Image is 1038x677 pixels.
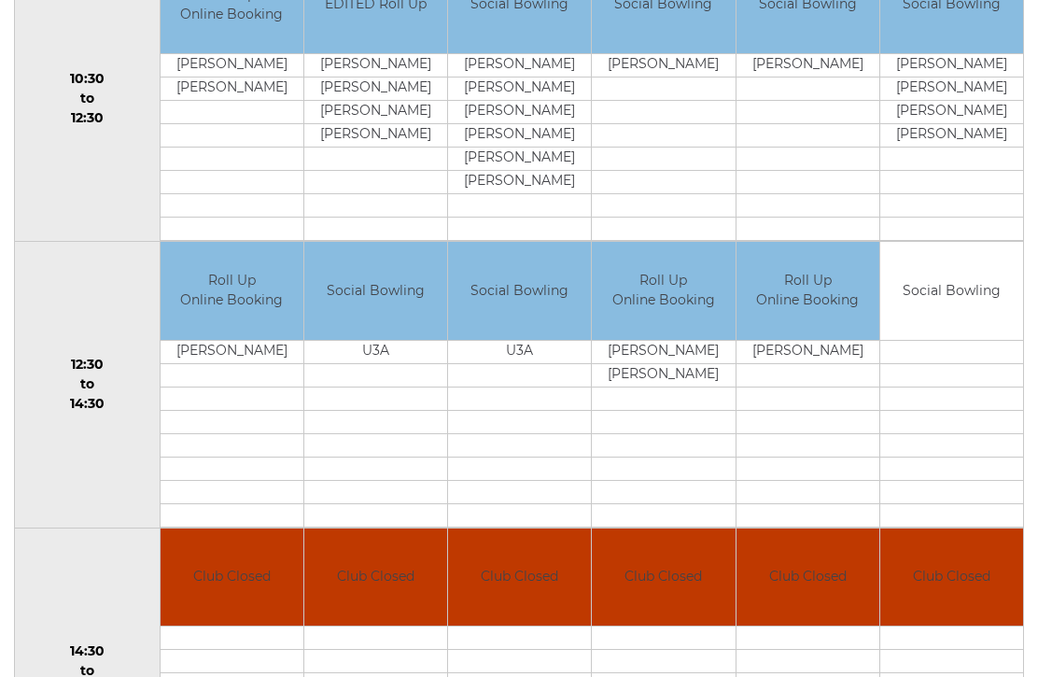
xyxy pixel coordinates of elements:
td: U3A [448,340,591,363]
td: [PERSON_NAME] [304,54,447,78]
td: [PERSON_NAME] [448,78,591,101]
td: [PERSON_NAME] [880,78,1023,101]
td: Club Closed [736,529,879,627]
td: U3A [304,340,447,363]
td: Club Closed [161,529,303,627]
td: [PERSON_NAME] [736,340,879,363]
td: [PERSON_NAME] [448,101,591,124]
td: Club Closed [304,529,447,627]
td: 12:30 to 14:30 [15,242,161,529]
td: [PERSON_NAME] [161,78,303,101]
td: [PERSON_NAME] [304,78,447,101]
td: [PERSON_NAME] [448,171,591,194]
td: Club Closed [880,529,1023,627]
td: [PERSON_NAME] [592,54,735,78]
td: [PERSON_NAME] [880,101,1023,124]
td: Club Closed [448,529,591,627]
td: Roll Up Online Booking [592,242,735,340]
td: [PERSON_NAME] [304,101,447,124]
td: Social Bowling [448,242,591,340]
td: Club Closed [592,529,735,627]
td: [PERSON_NAME] [736,54,879,78]
td: [PERSON_NAME] [592,363,735,387]
td: Roll Up Online Booking [161,242,303,340]
td: [PERSON_NAME] [448,54,591,78]
td: [PERSON_NAME] [448,124,591,148]
td: [PERSON_NAME] [592,340,735,363]
td: Roll Up Online Booking [736,242,879,340]
td: [PERSON_NAME] [161,340,303,363]
td: [PERSON_NAME] [448,148,591,171]
td: [PERSON_NAME] [880,124,1023,148]
td: [PERSON_NAME] [880,54,1023,78]
td: [PERSON_NAME] [161,54,303,78]
td: [PERSON_NAME] [304,124,447,148]
td: Social Bowling [880,242,1023,340]
td: Social Bowling [304,242,447,340]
